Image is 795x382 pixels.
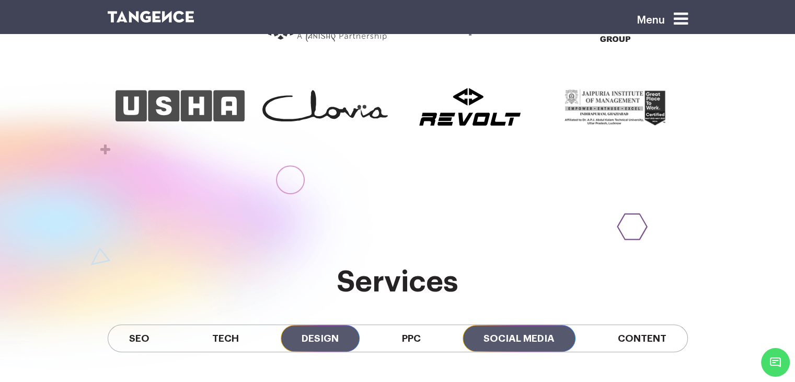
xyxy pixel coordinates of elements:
span: PPC [381,325,442,352]
img: Revolt.svg [419,88,521,126]
span: Tech [191,325,260,352]
img: logo SVG [108,11,194,23]
span: Content [596,325,687,352]
span: Chat Widget [761,348,790,377]
span: SEO [108,325,170,352]
span: Design [281,325,360,352]
h2: services [108,266,688,298]
span: Social Media [463,325,575,352]
img: Clovia.svg [262,90,388,121]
